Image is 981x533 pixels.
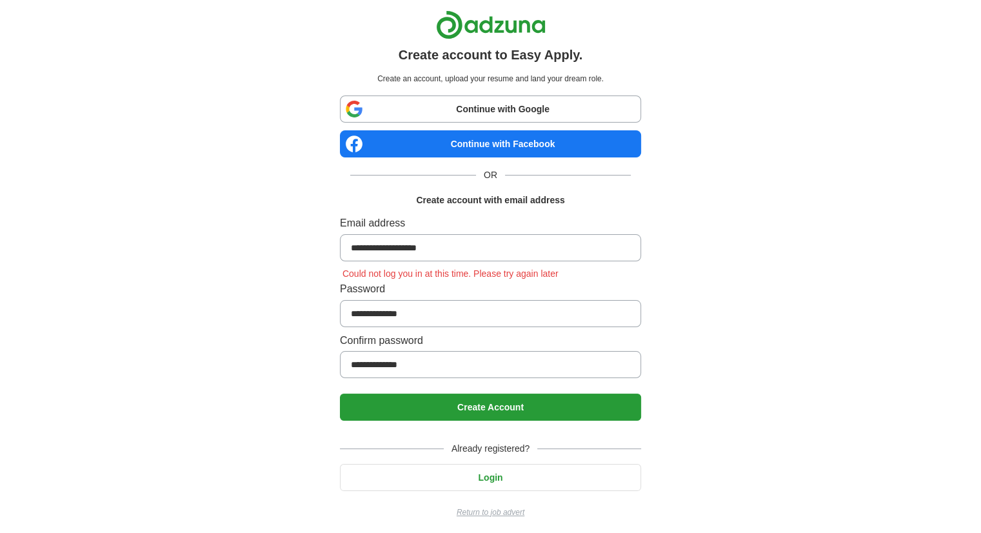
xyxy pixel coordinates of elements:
span: Already registered? [444,441,537,456]
h1: Create account with email address [416,193,564,207]
h1: Create account to Easy Apply. [399,45,583,65]
p: Create an account, upload your resume and land your dream role. [342,73,639,85]
button: Create Account [340,394,641,421]
label: Password [340,281,641,297]
a: Return to job advert [340,507,641,519]
button: Login [340,464,641,491]
a: Continue with Facebook [340,130,641,157]
span: Could not log you in at this time. Please try again later [340,268,561,279]
label: Email address [340,215,641,232]
img: Adzuna logo [436,10,546,39]
span: OR [476,168,505,182]
label: Confirm password [340,332,641,349]
a: Continue with Google [340,96,641,123]
a: Login [340,472,641,483]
